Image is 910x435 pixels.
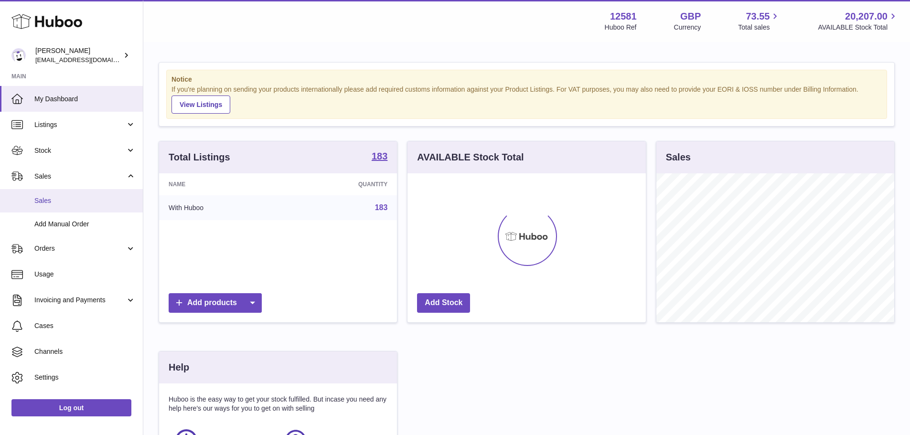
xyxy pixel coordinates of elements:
[845,10,888,23] span: 20,207.00
[34,296,126,305] span: Invoicing and Payments
[34,270,136,279] span: Usage
[746,10,770,23] span: 73.55
[11,48,26,63] img: internalAdmin-12581@internal.huboo.com
[34,196,136,205] span: Sales
[680,10,701,23] strong: GBP
[34,172,126,181] span: Sales
[605,23,637,32] div: Huboo Ref
[417,293,470,313] a: Add Stock
[34,321,136,330] span: Cases
[738,10,781,32] a: 73.55 Total sales
[738,23,781,32] span: Total sales
[169,395,387,413] p: Huboo is the easy way to get your stock fulfilled. But incase you need any help here's our ways f...
[375,203,388,212] a: 183
[159,173,285,195] th: Name
[818,23,899,32] span: AVAILABLE Stock Total
[818,10,899,32] a: 20,207.00 AVAILABLE Stock Total
[35,56,140,64] span: [EMAIL_ADDRESS][DOMAIN_NAME]
[674,23,701,32] div: Currency
[34,95,136,104] span: My Dashboard
[169,293,262,313] a: Add products
[169,151,230,164] h3: Total Listings
[34,347,136,356] span: Channels
[666,151,691,164] h3: Sales
[34,220,136,229] span: Add Manual Order
[417,151,524,164] h3: AVAILABLE Stock Total
[34,244,126,253] span: Orders
[35,46,121,64] div: [PERSON_NAME]
[171,95,230,114] a: View Listings
[11,399,131,416] a: Log out
[159,195,285,220] td: With Huboo
[34,146,126,155] span: Stock
[34,373,136,382] span: Settings
[610,10,637,23] strong: 12581
[372,151,387,161] strong: 183
[372,151,387,163] a: 183
[34,120,126,129] span: Listings
[169,361,189,374] h3: Help
[171,75,882,84] strong: Notice
[171,85,882,114] div: If you're planning on sending your products internationally please add required customs informati...
[285,173,397,195] th: Quantity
